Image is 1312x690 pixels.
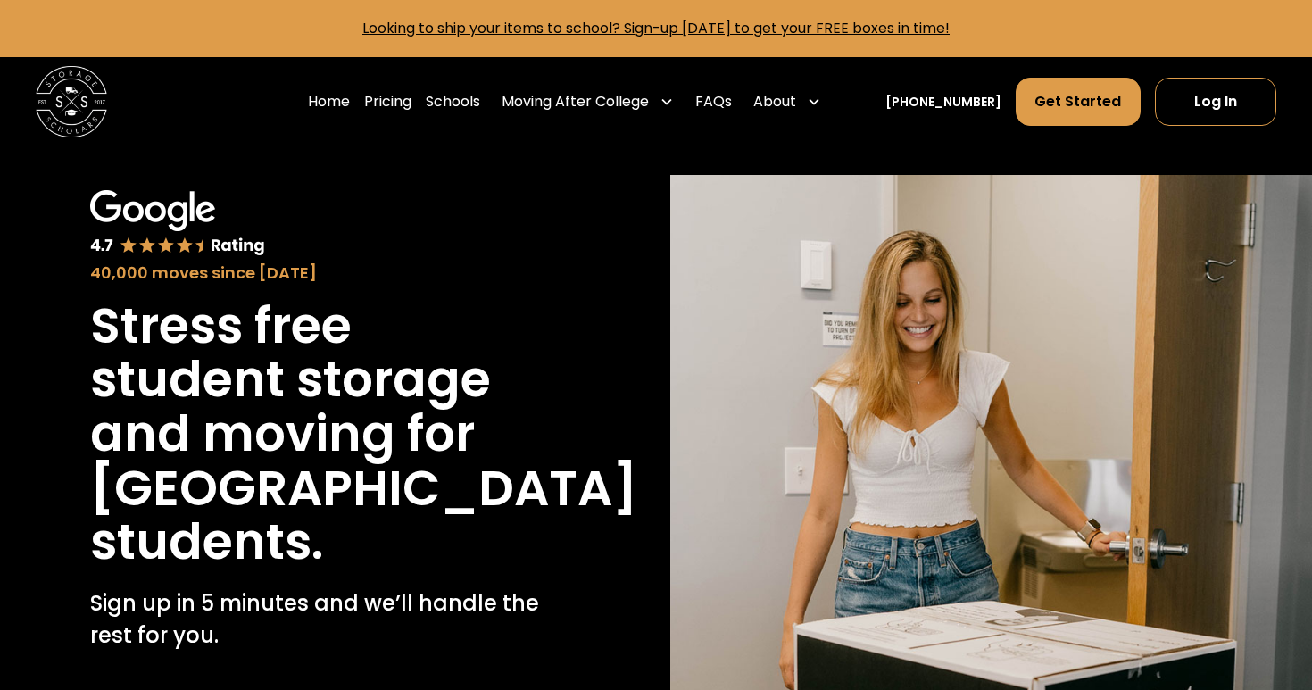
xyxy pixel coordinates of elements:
div: Moving After College [502,91,649,112]
div: Moving After College [494,77,681,127]
div: About [753,91,796,112]
a: Schools [426,77,480,127]
img: Google 4.7 star rating [90,190,266,257]
a: Get Started [1016,78,1140,126]
h1: students. [90,515,323,569]
h1: Stress free student storage and moving for [90,299,552,461]
a: Pricing [364,77,411,127]
a: Log In [1155,78,1276,126]
div: 40,000 moves since [DATE] [90,261,552,285]
img: Storage Scholars main logo [36,66,107,137]
div: About [746,77,828,127]
a: FAQs [695,77,732,127]
a: home [36,66,107,137]
p: Sign up in 5 minutes and we’ll handle the rest for you. [90,587,552,652]
a: [PHONE_NUMBER] [885,93,1001,112]
h1: [GEOGRAPHIC_DATA] [90,461,637,516]
a: Looking to ship your items to school? Sign-up [DATE] to get your FREE boxes in time! [362,18,950,38]
a: Home [308,77,350,127]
